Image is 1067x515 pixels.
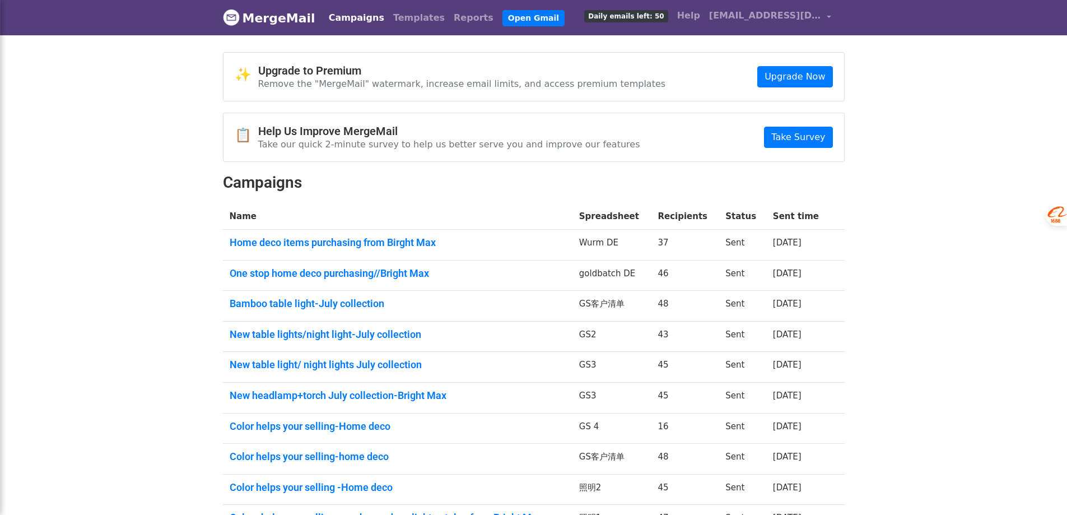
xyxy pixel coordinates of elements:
td: GS 4 [572,413,651,444]
td: Wurm DE [572,230,651,261]
td: GS客户清单 [572,444,651,475]
td: GS客户清单 [572,291,651,322]
a: [DATE] [773,268,802,279]
th: Recipients [651,203,719,230]
td: Sent [719,230,766,261]
td: Sent [719,413,766,444]
a: Home deco items purchasing from Birght Max [230,236,566,249]
h2: Campaigns [223,173,845,192]
a: [DATE] [773,330,802,340]
a: Take Survey [764,127,832,148]
a: Color helps your selling-Home deco [230,420,566,433]
a: [DATE] [773,452,802,462]
td: GS3 [572,383,651,414]
td: 48 [651,291,719,322]
td: 45 [651,474,719,505]
a: [DATE] [773,360,802,370]
th: Status [719,203,766,230]
th: Name [223,203,572,230]
a: [DATE] [773,299,802,309]
td: Sent [719,291,766,322]
td: Sent [719,383,766,414]
td: goldbatch DE [572,260,651,291]
td: 45 [651,383,719,414]
td: 照明2 [572,474,651,505]
a: [EMAIL_ADDRESS][DOMAIN_NAME] [705,4,836,31]
td: Sent [719,352,766,383]
img: MergeMail logo [223,9,240,26]
a: Color helps your selling-home deco [230,451,566,463]
td: 43 [651,321,719,352]
td: 45 [651,352,719,383]
a: Color helps your selling -Home deco [230,481,566,494]
p: Remove the "MergeMail" watermark, increase email limits, and access premium templates [258,78,666,90]
span: [EMAIL_ADDRESS][DOMAIN_NAME] [709,9,821,22]
a: New table light/ night lights July collection [230,359,566,371]
th: Spreadsheet [572,203,651,230]
span: ✨ [235,67,258,83]
td: Sent [719,444,766,475]
td: GS2 [572,321,651,352]
a: Campaigns [324,7,389,29]
a: [DATE] [773,482,802,493]
td: GS3 [572,352,651,383]
th: Sent time [766,203,830,230]
td: 48 [651,444,719,475]
td: 16 [651,413,719,444]
span: 📋 [235,127,258,143]
a: One stop home deco purchasing//Bright Max [230,267,566,280]
td: 37 [651,230,719,261]
td: Sent [719,474,766,505]
a: [DATE] [773,421,802,432]
a: Help [673,4,705,27]
a: MergeMail [223,6,315,30]
a: New table lights/night light-July collection [230,328,566,341]
span: Daily emails left: 50 [584,10,668,22]
a: Reports [449,7,498,29]
a: [DATE] [773,238,802,248]
a: Daily emails left: 50 [580,4,672,27]
a: Templates [389,7,449,29]
td: 46 [651,260,719,291]
td: Sent [719,321,766,352]
a: Bamboo table light-July collection [230,298,566,310]
h4: Upgrade to Premium [258,64,666,77]
p: Take our quick 2-minute survey to help us better serve you and improve our features [258,138,640,150]
td: Sent [719,260,766,291]
a: Open Gmail [502,10,565,26]
h4: Help Us Improve MergeMail [258,124,640,138]
a: [DATE] [773,391,802,401]
a: Upgrade Now [757,66,832,87]
a: New headlamp+torch July collection-Bright Max [230,389,566,402]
